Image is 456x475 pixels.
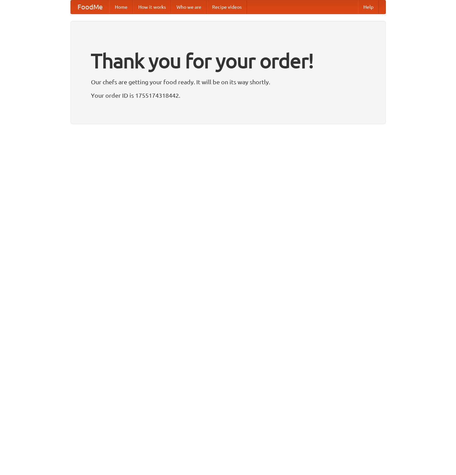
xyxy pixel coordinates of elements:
a: Recipe videos [207,0,247,14]
p: Your order ID is 1755174318442. [91,90,365,100]
a: How it works [133,0,171,14]
a: FoodMe [71,0,109,14]
h1: Thank you for your order! [91,45,365,77]
a: Help [358,0,379,14]
p: Our chefs are getting your food ready. It will be on its way shortly. [91,77,365,87]
a: Who we are [171,0,207,14]
a: Home [109,0,133,14]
